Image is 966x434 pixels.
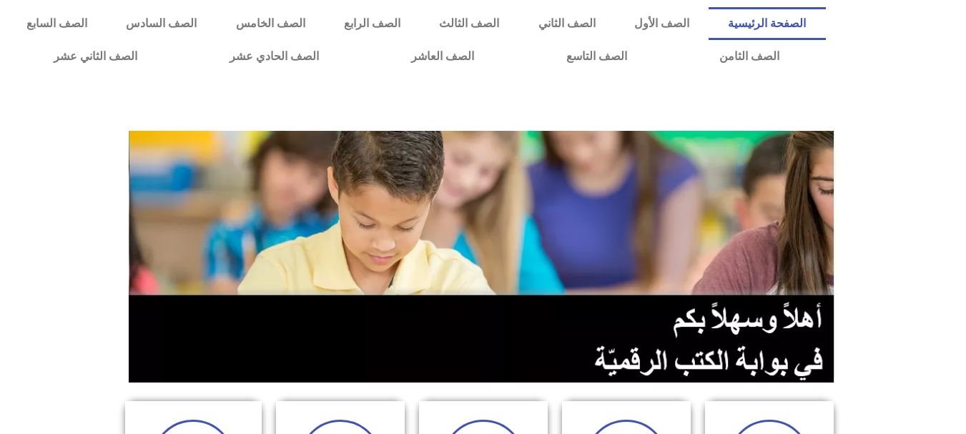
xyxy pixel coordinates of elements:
[420,7,518,40] a: الصف الثالث
[365,40,520,73] a: الصف العاشر
[7,40,183,73] a: الصف الثاني عشر
[7,7,107,40] a: الصف السابع
[709,7,825,40] a: الصفحة الرئيسية
[520,40,673,73] a: الصف التاسع
[325,7,420,40] a: الصف الرابع
[183,40,365,73] a: الصف الحادي عشر
[519,7,615,40] a: الصف الثاني
[107,7,216,40] a: الصف السادس
[615,7,709,40] a: الصف الأول
[673,40,825,73] a: الصف الثامن
[217,7,325,40] a: الصف الخامس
